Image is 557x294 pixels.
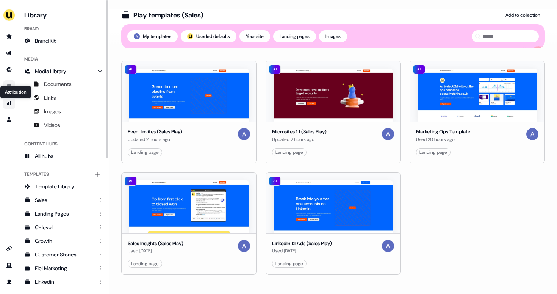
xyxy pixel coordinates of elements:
[21,262,106,274] a: Fiel Marketing
[3,64,15,76] a: Go to Inbound
[21,9,106,20] h3: Library
[21,53,106,65] div: Media
[272,247,332,255] div: Used [DATE]
[272,240,332,247] div: LinkedIn 1:1 Ads (Sales Play)
[21,138,106,150] div: Content Hubs
[131,149,159,156] div: Landing page
[181,30,236,42] button: userled logo;Userled defaults
[239,30,270,42] button: Your site
[44,121,60,129] span: Videos
[413,65,425,74] div: AI
[21,105,106,117] a: Images
[3,30,15,42] a: Go to prospects
[21,119,106,131] a: Videos
[127,30,178,42] button: My templates
[3,242,15,255] a: Go to integrations
[3,80,15,92] a: Go to templates
[35,264,94,272] div: Fiel Marketing
[21,150,106,162] a: All hubs
[21,194,106,206] a: Sales
[3,47,15,59] a: Go to outbound experience
[125,65,137,74] div: AI
[238,240,250,252] img: Aaron
[266,172,401,275] button: LinkedIn 1:1 Ads (Sales Play)AILinkedIn 1:1 Ads (Sales Play)Used [DATE]AaronLanding page
[319,30,347,42] button: Images
[238,128,250,140] img: Aaron
[266,61,401,163] button: Microsites 1:1 (Sales Play)AIMicrosites 1:1 (Sales Play)Updated 2 hours agoAaronLanding page
[35,196,94,204] div: Sales
[501,9,545,21] button: Add to collection
[44,94,56,102] span: Links
[3,276,15,288] a: Go to profile
[3,114,15,126] a: Go to experiments
[272,128,327,136] div: Microsites 1:1 (Sales Play)
[129,180,249,233] img: Sales Insights (Sales Play)
[275,260,303,267] div: Landing page
[21,208,106,220] a: Landing Pages
[3,259,15,271] a: Go to team
[416,136,470,143] div: Used 20 hours ago
[35,67,66,75] span: Media Library
[21,221,106,233] a: C-level
[35,152,53,160] span: All hubs
[35,237,94,245] div: Growth
[187,33,193,39] div: ;
[382,240,394,252] img: Aaron
[21,35,106,47] a: Brand Kit
[134,33,140,39] img: Aaron
[44,80,72,88] span: Documents
[131,260,159,267] div: Landing page
[35,224,94,231] div: C-level
[21,168,106,180] div: Templates
[274,69,393,122] img: Microsites 1:1 (Sales Play)
[128,136,182,143] div: Updated 2 hours ago
[121,61,257,163] button: Event Invites (Sales Play)AIEvent Invites (Sales Play)Updated 2 hours agoAaronLanding page
[21,249,106,261] a: Customer Stories
[275,149,303,156] div: Landing page
[418,69,537,122] img: Marketing Ops Template
[128,247,183,255] div: Used [DATE]
[526,128,538,140] img: Aaron
[272,136,327,143] div: Updated 2 hours ago
[21,92,106,104] a: Links
[35,210,94,217] div: Landing Pages
[35,278,94,286] div: Linkedin
[133,11,203,20] div: Play templates (Sales)
[129,69,249,122] img: Event Invites (Sales Play)
[128,240,183,247] div: Sales Insights (Sales Play)
[21,235,106,247] a: Growth
[187,33,193,39] img: userled logo
[44,108,61,115] span: Images
[3,97,15,109] a: Go to attribution
[21,78,106,90] a: Documents
[419,149,447,156] div: Landing page
[21,180,106,192] a: Template Library
[35,251,94,258] div: Customer Stories
[21,23,106,35] div: Brand
[410,61,545,163] button: Marketing Ops TemplateAIMarketing Ops TemplateUsed 20 hours agoAaronLanding page
[128,128,182,136] div: Event Invites (Sales Play)
[21,65,106,77] a: Media Library
[273,30,316,42] button: Landing pages
[35,183,74,190] span: Template Library
[274,180,393,233] img: LinkedIn 1:1 Ads (Sales Play)
[21,276,106,288] a: Linkedin
[416,128,470,136] div: Marketing Ops Template
[269,177,281,186] div: AI
[125,177,137,186] div: AI
[35,37,56,45] span: Brand Kit
[121,172,257,275] button: Sales Insights (Sales Play)AISales Insights (Sales Play)Used [DATE]AaronLanding page
[382,128,394,140] img: Aaron
[269,65,281,74] div: AI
